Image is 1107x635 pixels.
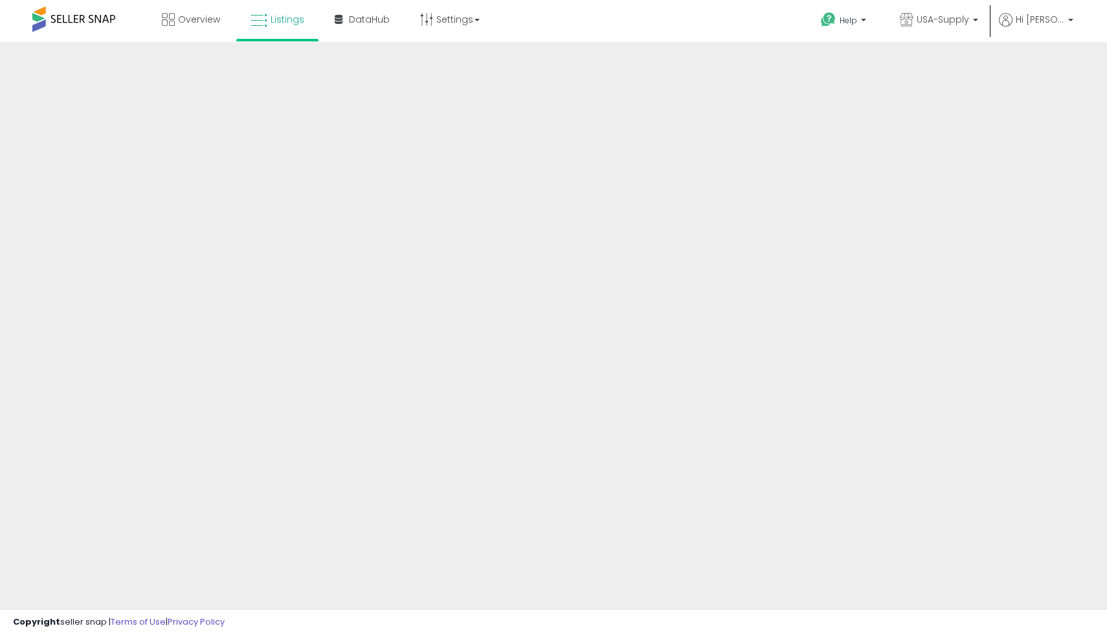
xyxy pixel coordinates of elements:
[178,13,220,26] span: Overview
[999,13,1073,42] a: Hi [PERSON_NAME]
[811,2,879,42] a: Help
[349,13,390,26] span: DataHub
[840,15,857,26] span: Help
[917,13,969,26] span: USA-Supply
[271,13,304,26] span: Listings
[820,12,836,28] i: Get Help
[1016,13,1064,26] span: Hi [PERSON_NAME]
